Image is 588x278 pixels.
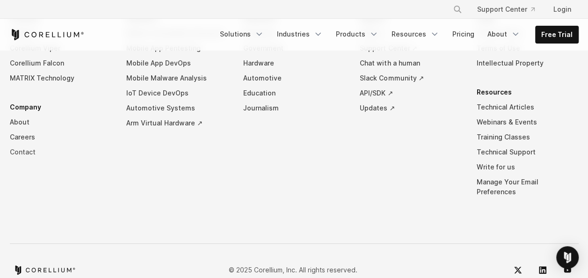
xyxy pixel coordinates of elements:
[360,71,462,86] a: Slack Community ↗
[477,130,579,145] a: Training Classes
[214,26,579,44] div: Navigation Menu
[442,1,579,18] div: Navigation Menu
[10,130,112,145] a: Careers
[470,1,542,18] a: Support Center
[271,26,328,43] a: Industries
[556,246,579,269] div: Open Intercom Messenger
[477,145,579,160] a: Technical Support
[447,26,480,43] a: Pricing
[243,86,345,101] a: Education
[214,26,269,43] a: Solutions
[477,115,579,130] a: Webinars & Events
[10,145,112,160] a: Contact
[477,56,579,71] a: Intellectual Property
[126,56,228,71] a: Mobile App DevOps
[10,56,112,71] a: Corellium Falcon
[243,101,345,116] a: Journalism
[449,1,466,18] button: Search
[126,101,228,116] a: Automotive Systems
[10,71,112,86] a: MATRIX Technology
[386,26,445,43] a: Resources
[10,115,112,130] a: About
[243,56,345,71] a: Hardware
[360,101,462,116] a: Updates ↗
[536,26,578,43] a: Free Trial
[229,265,357,275] p: © 2025 Corellium, Inc. All rights reserved.
[546,1,579,18] a: Login
[477,160,579,175] a: Write for us
[126,116,228,131] a: Arm Virtual Hardware ↗
[330,26,384,43] a: Products
[10,11,579,213] div: Navigation Menu
[14,265,76,275] a: Corellium home
[477,175,579,199] a: Manage Your Email Preferences
[243,71,345,86] a: Automotive
[360,86,462,101] a: API/SDK ↗
[126,71,228,86] a: Mobile Malware Analysis
[126,86,228,101] a: IoT Device DevOps
[360,56,462,71] a: Chat with a human
[477,100,579,115] a: Technical Articles
[10,29,84,40] a: Corellium Home
[482,26,526,43] a: About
